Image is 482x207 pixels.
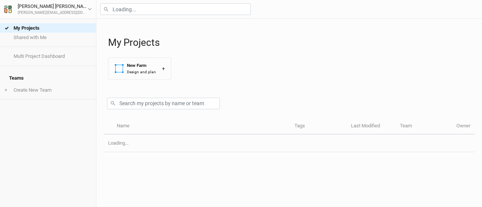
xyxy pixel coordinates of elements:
button: [PERSON_NAME] [PERSON_NAME][PERSON_NAME][EMAIL_ADDRESS][DOMAIN_NAME] [4,2,92,16]
div: + [162,65,165,73]
th: Owner [452,118,474,134]
th: Name [112,118,290,134]
div: New Farm [127,62,156,69]
th: Team [396,118,452,134]
h4: Teams [5,71,92,86]
div: Design and plan [127,69,156,75]
input: Search my projects by name or team [107,98,220,109]
h1: My Projects [108,37,474,48]
input: Loading... [100,3,251,15]
td: Loading... [104,134,474,152]
div: [PERSON_NAME] [PERSON_NAME] [18,3,88,10]
span: + [5,87,7,93]
button: New FarmDesign and plan+ [108,57,171,80]
div: [PERSON_NAME][EMAIL_ADDRESS][DOMAIN_NAME] [18,10,88,16]
th: Last Modified [347,118,396,134]
th: Tags [290,118,347,134]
